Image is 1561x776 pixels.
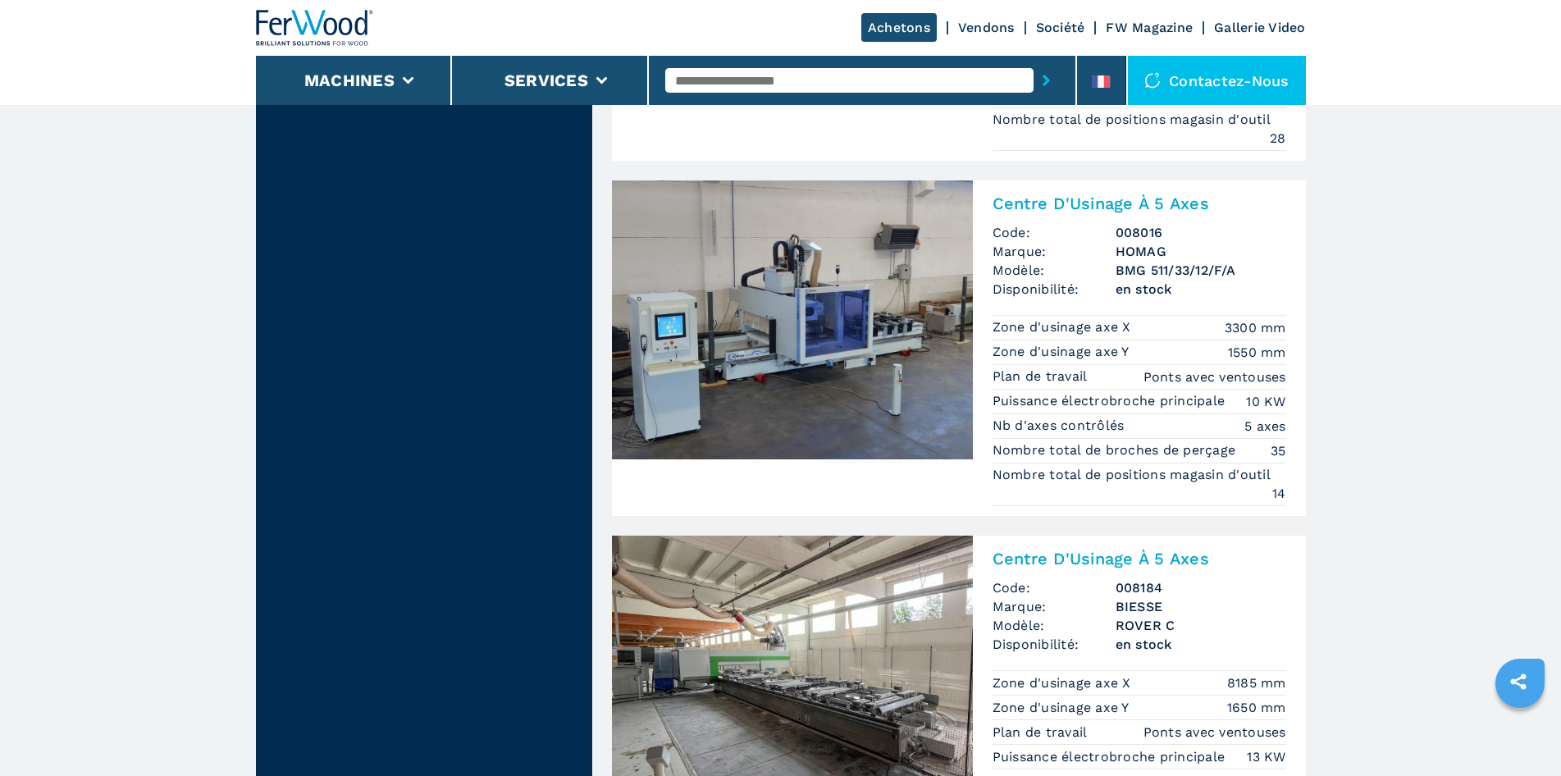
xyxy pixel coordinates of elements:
em: 14 [1272,484,1286,503]
span: Marque: [993,597,1116,616]
h3: BMG 511/33/12/F/A [1116,261,1286,280]
h2: Centre D'Usinage À 5 Axes [993,549,1286,568]
em: 10 KW [1246,392,1285,411]
button: Services [504,71,588,90]
span: Marque: [993,242,1116,261]
img: Contactez-nous [1144,72,1161,89]
p: Nombre total de positions magasin d'outil [993,466,1276,484]
p: Zone d'usinage axe Y [993,343,1134,361]
em: Ponts avec ventouses [1143,367,1286,386]
span: Code: [993,223,1116,242]
button: Machines [304,71,395,90]
em: 1550 mm [1228,343,1286,362]
p: Nb d'axes contrôlés [993,417,1129,435]
em: 35 [1271,441,1286,460]
em: 5 axes [1244,417,1286,436]
a: FW Magazine [1106,20,1193,35]
p: Puissance électrobroche principale [993,392,1230,410]
a: Vendons [958,20,1015,35]
a: Achetons [861,13,937,42]
p: Puissance électrobroche principale [993,748,1230,766]
p: Zone d'usinage axe Y [993,699,1134,717]
h3: BIESSE [1116,597,1286,616]
a: Gallerie Video [1214,20,1306,35]
span: Modèle: [993,261,1116,280]
span: Modèle: [993,616,1116,635]
a: Société [1036,20,1085,35]
iframe: Chat [1491,702,1549,764]
em: Ponts avec ventouses [1143,723,1286,742]
a: Centre D'Usinage À 5 Axes HOMAG BMG 511/33/12/F/ACentre D'Usinage À 5 AxesCode:008016Marque:HOMAG... [612,180,1306,516]
p: Zone d'usinage axe X [993,318,1135,336]
span: Disponibilité: [993,280,1116,299]
em: 13 KW [1247,747,1285,766]
p: Plan de travail [993,724,1092,742]
a: sharethis [1498,661,1539,702]
p: Plan de travail [993,367,1092,386]
span: en stock [1116,280,1286,299]
span: en stock [1116,635,1286,654]
p: Zone d'usinage axe X [993,674,1135,692]
img: Centre D'Usinage À 5 Axes HOMAG BMG 511/33/12/F/A [612,180,973,459]
span: Disponibilité: [993,635,1116,654]
em: 3300 mm [1225,318,1286,337]
h3: HOMAG [1116,242,1286,261]
h2: Centre D'Usinage À 5 Axes [993,194,1286,213]
em: 1650 mm [1227,698,1286,717]
p: Nombre total de positions magasin d'outil [993,111,1276,129]
img: Ferwood [256,10,374,46]
p: Nombre total de broches de perçage [993,441,1240,459]
em: 28 [1270,129,1286,148]
h3: 008184 [1116,578,1286,597]
span: Code: [993,578,1116,597]
h3: ROVER C [1116,616,1286,635]
button: submit-button [1034,62,1059,99]
div: Contactez-nous [1128,56,1306,105]
h3: 008016 [1116,223,1286,242]
em: 8185 mm [1227,673,1286,692]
